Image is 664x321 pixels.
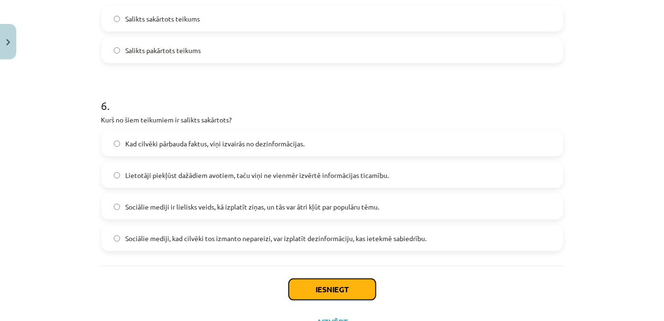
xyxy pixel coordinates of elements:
[114,172,120,178] input: Lietotāji piekļūst dažādiem avotiem, taču viņi ne vienmēr izvērtē informācijas ticamību.
[114,141,120,147] input: Kad cilvēki pārbauda faktus, viņi izvairās no dezinformācijas.
[101,82,563,112] h1: 6 .
[289,279,376,300] button: Iesniegt
[114,235,120,242] input: Sociālie mediji, kad cilvēki tos izmanto nepareizi, var izplatīt dezinformāciju, kas ietekmē sabi...
[114,204,120,210] input: Sociālie mediji ir lielisks veids, kā izplatīt ziņas, un tās var ātri kļūt par populāru tēmu.
[101,115,563,125] p: Kurš no šiem teikumiem ir salikts sakārtots?
[126,45,201,55] span: Salikts pakārtots teikums
[114,16,120,22] input: Salikts sakārtots teikums
[126,139,305,149] span: Kad cilvēki pārbauda faktus, viņi izvairās no dezinformācijas.
[6,39,10,45] img: icon-close-lesson-0947bae3869378f0d4975bcd49f059093ad1ed9edebbc8119c70593378902aed.svg
[114,47,120,54] input: Salikts pakārtots teikums
[126,202,380,212] span: Sociālie mediji ir lielisks veids, kā izplatīt ziņas, un tās var ātri kļūt par populāru tēmu.
[126,170,389,180] span: Lietotāji piekļūst dažādiem avotiem, taču viņi ne vienmēr izvērtē informācijas ticamību.
[126,233,427,244] span: Sociālie mediji, kad cilvēki tos izmanto nepareizi, var izplatīt dezinformāciju, kas ietekmē sabi...
[126,14,200,24] span: Salikts sakārtots teikums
